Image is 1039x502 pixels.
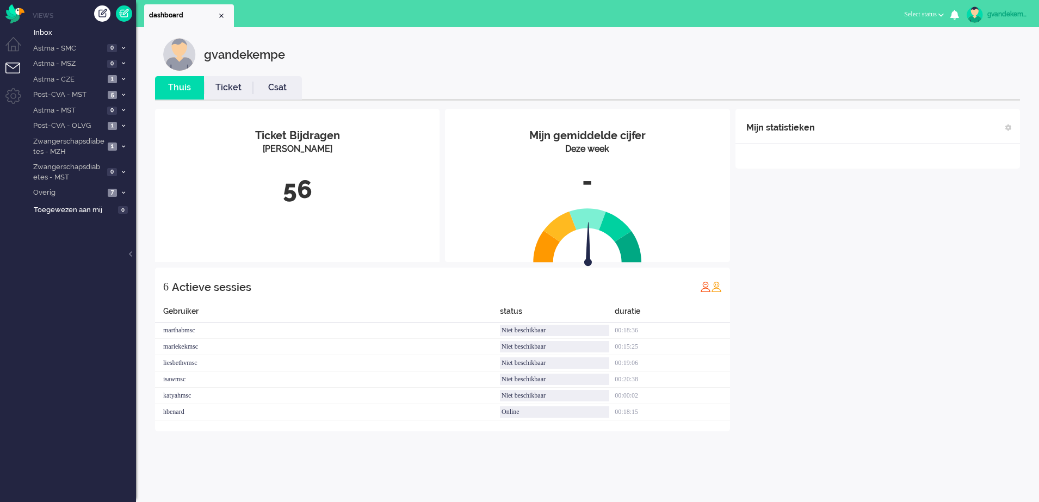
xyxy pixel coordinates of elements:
span: dashboard [149,11,217,20]
img: flow_omnibird.svg [5,4,24,23]
div: Actieve sessies [172,276,251,298]
span: 5 [108,91,117,99]
a: Csat [253,82,302,94]
img: profile_red.svg [700,281,711,292]
div: Niet beschikbaar [500,325,609,336]
button: Select status [898,7,950,22]
div: Deze week [453,143,721,156]
div: Online [500,406,609,418]
span: Post-CVA - MST [32,90,104,100]
img: arrow.svg [565,222,611,269]
span: 1 [108,75,117,83]
div: Mijn gemiddelde cijfer [453,128,721,144]
a: Quick Ticket [116,5,132,22]
span: Zwangerschapsdiabetes - MZH [32,137,104,157]
li: Views [33,11,136,20]
span: Astma - SMC [32,44,104,54]
span: Astma - MST [32,106,104,116]
div: [PERSON_NAME] [163,143,431,156]
a: Thuis [155,82,204,94]
div: Gebruiker [155,306,500,323]
span: Overig [32,188,104,198]
li: Dashboard menu [5,37,30,61]
div: 00:15:25 [615,339,729,355]
span: 1 [108,142,117,151]
img: profile_orange.svg [711,281,722,292]
span: Toegewezen aan mij [34,205,115,215]
span: 0 [107,44,117,52]
div: 00:20:38 [615,371,729,388]
li: Ticket [204,76,253,100]
a: Toegewezen aan mij 0 [32,203,136,215]
div: 56 [163,172,431,208]
div: Niet beschikbaar [500,341,609,352]
li: Csat [253,76,302,100]
span: Select status [904,10,937,18]
div: Niet beschikbaar [500,390,609,401]
span: 0 [107,60,117,68]
li: Dashboard [144,4,234,27]
li: Tickets menu [5,63,30,87]
div: status [500,306,615,323]
img: avatar [967,7,983,23]
img: customer.svg [163,38,196,71]
li: Select status [898,3,950,27]
li: Thuis [155,76,204,100]
span: Astma - MSZ [32,59,104,69]
div: isawmsc [155,371,500,388]
div: Ticket Bijdragen [163,128,431,144]
div: hbenard [155,404,500,420]
span: 0 [107,107,117,115]
span: Astma - CZE [32,75,104,85]
div: gvandekempe [987,9,1028,20]
div: Niet beschikbaar [500,374,609,385]
div: 00:18:15 [615,404,729,420]
a: Ticket [204,82,253,94]
div: liesbethvmsc [155,355,500,371]
div: duratie [615,306,729,323]
img: semi_circle.svg [533,208,642,263]
div: mariekekmsc [155,339,500,355]
li: Admin menu [5,88,30,113]
span: Inbox [34,28,136,38]
div: Niet beschikbaar [500,357,609,369]
span: Zwangerschapsdiabetes - MST [32,162,104,182]
div: katyahmsc [155,388,500,404]
a: Omnidesk [5,7,24,15]
div: 6 [163,276,169,298]
a: Inbox [32,26,136,38]
span: 7 [108,189,117,197]
div: 00:18:36 [615,323,729,339]
a: gvandekempe [964,7,1028,23]
div: Creëer ticket [94,5,110,22]
div: 00:19:06 [615,355,729,371]
div: marthabmsc [155,323,500,339]
div: Close tab [217,11,226,20]
div: - [453,164,721,200]
span: Post-CVA - OLVG [32,121,104,131]
span: 0 [118,206,128,214]
div: gvandekempe [204,38,285,71]
div: 00:00:02 [615,388,729,404]
span: 1 [108,122,117,130]
div: Mijn statistieken [746,117,815,139]
span: 0 [107,168,117,176]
